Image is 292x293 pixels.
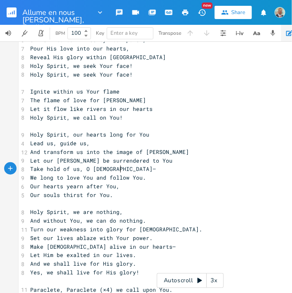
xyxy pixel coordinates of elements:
[30,269,139,276] span: Yes, we shall live for His glory!
[30,131,149,138] span: Holy Spirit, our hearts long for You
[30,174,146,181] span: We long to love You and follow You.
[30,226,202,233] span: Turn our weakness into glory for [DEMOGRAPHIC_DATA].
[194,5,210,20] button: New
[215,6,252,19] button: Share
[207,273,222,288] div: 3x
[22,9,93,16] span: Allume en nous [PERSON_NAME], English verse
[30,183,120,190] span: Our hearts yearn after You,
[30,148,189,156] span: And transform us into the image of [PERSON_NAME]
[30,114,123,121] span: Holy Spirit, we call on You!
[275,7,285,18] img: NODJIBEYE CHERUBIN
[30,62,133,70] span: Holy Spirit, we seek Your face!
[30,88,120,95] span: Ignite within us Your flame
[30,139,90,147] span: Lead us, guide us,
[30,217,146,224] span: And without You, we can do nothing.
[30,165,156,173] span: Take hold of us, O [DEMOGRAPHIC_DATA]—
[30,96,146,104] span: The flame of love for [PERSON_NAME]
[30,260,136,267] span: And we shall live for His glory.
[30,191,113,199] span: Our souls thirst for You.
[30,234,153,242] span: Set our lives ablaze with Your power.
[30,105,153,113] span: Let it flow like rivers in our hearts
[30,243,176,250] span: Make [DEMOGRAPHIC_DATA] alive in our hearts—
[55,31,65,36] div: BPM
[110,29,138,37] span: Enter a key
[30,251,136,259] span: Let Him be exalted in our lives.
[158,31,181,36] div: Transpose
[30,157,172,164] span: Let our [PERSON_NAME] be surrendered to You
[157,273,224,288] div: Autoscroll
[30,71,133,78] span: Holy Spirit, we seek Your face!
[202,2,213,9] div: New
[231,9,245,16] div: Share
[96,31,104,36] div: Key
[30,53,166,61] span: Reveal His glory within [GEOGRAPHIC_DATA]
[30,208,123,216] span: Holy Spirit, we are nothing,
[30,45,129,52] span: Pour His love into our hearts,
